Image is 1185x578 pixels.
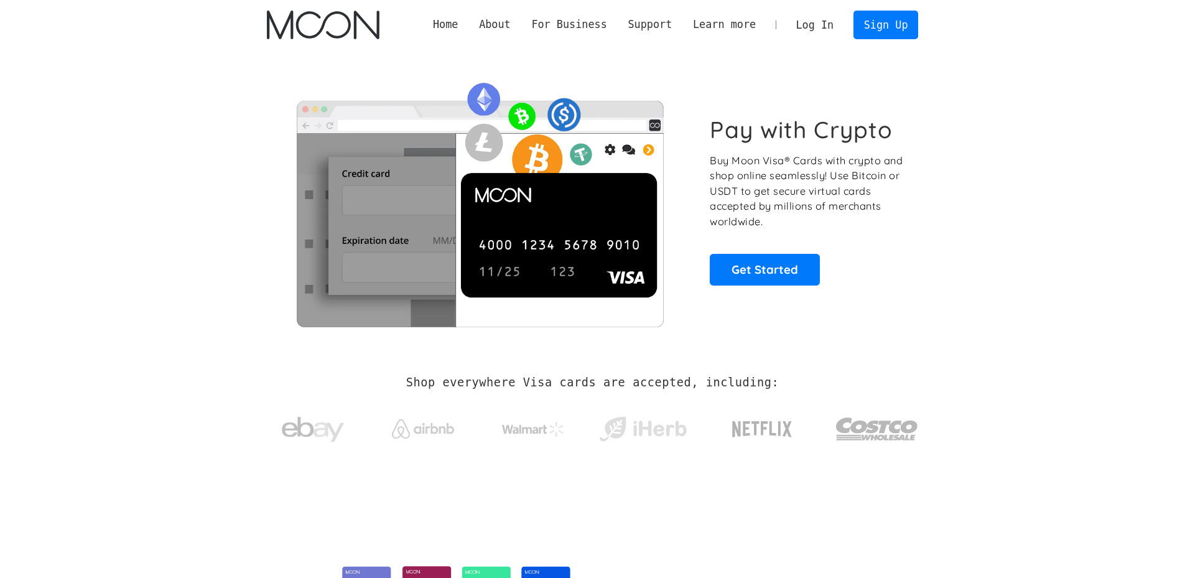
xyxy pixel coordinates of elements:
[786,11,844,39] a: Log In
[392,419,454,439] img: Airbnb
[468,17,521,32] div: About
[693,17,756,32] div: Learn more
[486,409,579,443] a: Walmart
[710,153,904,230] p: Buy Moon Visa® Cards with crypto and shop online seamlessly! Use Bitcoin or USDT to get secure vi...
[282,410,344,449] img: ebay
[597,401,689,452] a: iHerb
[267,74,693,327] img: Moon Cards let you spend your crypto anywhere Visa is accepted.
[422,17,468,32] a: Home
[835,406,919,452] img: Costco
[406,376,779,389] h2: Shop everywhere Visa cards are accepted, including:
[710,116,893,144] h1: Pay with Crypto
[628,17,672,32] div: Support
[376,407,469,445] a: Airbnb
[618,17,682,32] div: Support
[682,17,766,32] div: Learn more
[521,17,618,32] div: For Business
[267,398,360,455] a: ebay
[479,17,511,32] div: About
[707,401,818,451] a: Netflix
[853,11,918,39] a: Sign Up
[502,422,564,437] img: Walmart
[597,413,689,445] img: iHerb
[267,11,379,39] a: home
[835,393,919,459] a: Costco
[731,414,793,445] img: Netflix
[267,11,379,39] img: Moon Logo
[710,254,820,285] a: Get Started
[531,17,606,32] div: For Business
